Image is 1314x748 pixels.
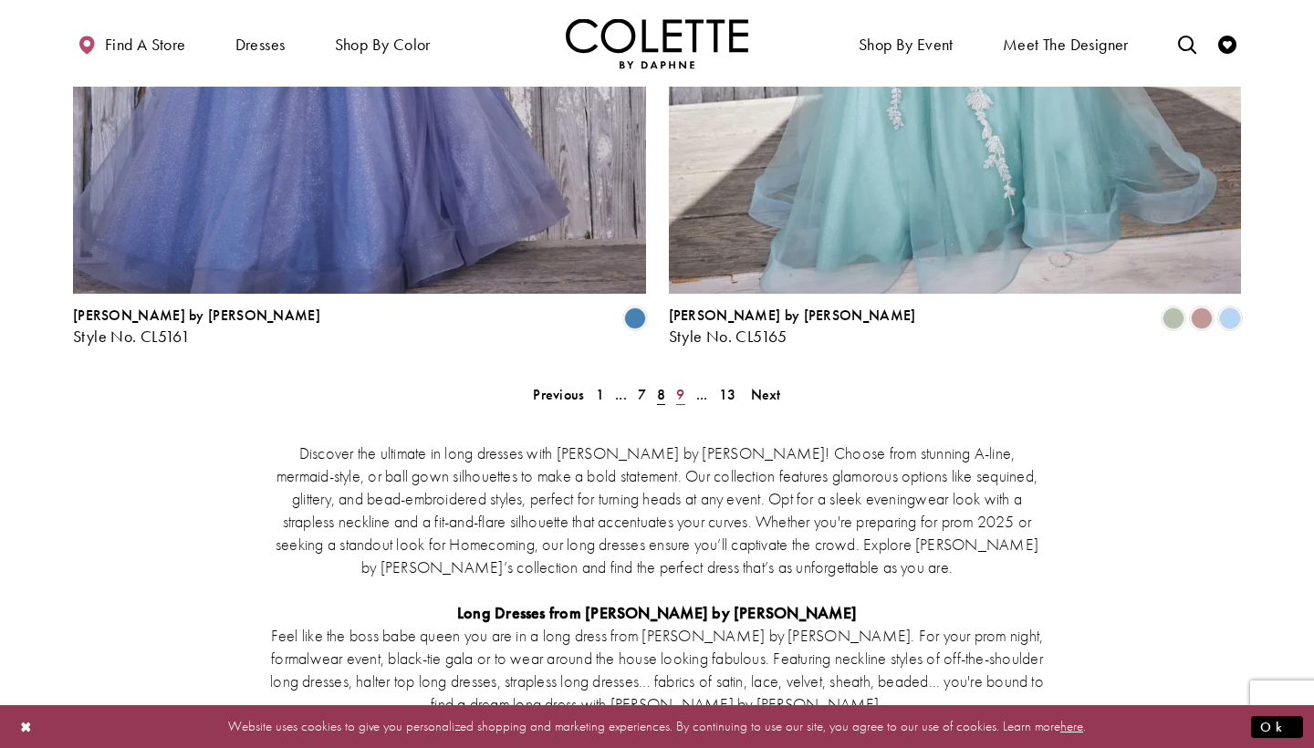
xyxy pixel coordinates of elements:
a: ... [691,381,714,408]
a: ... [610,381,632,408]
p: Website uses cookies to give you personalized shopping and marketing experiences. By continuing t... [131,714,1183,739]
a: Meet the designer [998,18,1133,68]
span: ... [696,385,708,404]
span: 9 [676,385,684,404]
a: Toggle search [1173,18,1201,68]
span: Dresses [235,36,286,54]
span: Find a store [105,36,186,54]
a: Prev Page [527,381,589,408]
span: Shop by color [335,36,431,54]
a: Next Page [746,381,787,408]
span: 8 [657,385,665,404]
span: Shop By Event [854,18,958,68]
a: Find a store [73,18,190,68]
span: Style No. CL5165 [669,326,787,347]
div: Colette by Daphne Style No. CL5161 [73,307,320,346]
a: 7 [632,381,652,408]
strong: Long Dresses from [PERSON_NAME] by [PERSON_NAME] [457,602,857,623]
span: Shop by color [330,18,435,68]
span: Next [751,385,781,404]
a: 9 [671,381,690,408]
a: 13 [714,381,742,408]
i: Periwinkle [1219,307,1241,329]
img: Colette by Daphne [566,18,748,68]
div: Colette by Daphne Style No. CL5165 [669,307,916,346]
span: [PERSON_NAME] by [PERSON_NAME] [73,306,320,325]
span: Style No. CL5161 [73,326,190,347]
i: Sage [1163,307,1184,329]
a: here [1060,717,1083,735]
button: Close Dialog [11,711,42,743]
span: Meet the designer [1003,36,1129,54]
i: Mauve [1191,307,1213,329]
a: 1 [590,381,610,408]
button: Submit Dialog [1251,715,1303,738]
i: Steel Blue [624,307,646,329]
span: Shop By Event [859,36,954,54]
span: 13 [719,385,736,404]
a: Visit Home Page [566,18,748,68]
span: [PERSON_NAME] by [PERSON_NAME] [669,306,916,325]
span: 7 [638,385,646,404]
span: Current page [652,381,671,408]
span: 1 [596,385,604,404]
p: Feel like the boss babe queen you are in a long dress from [PERSON_NAME] by [PERSON_NAME]. For yo... [269,624,1045,715]
a: Check Wishlist [1214,18,1241,68]
p: Discover the ultimate in long dresses with [PERSON_NAME] by [PERSON_NAME]! Choose from stunning A... [269,442,1045,578]
span: ... [615,385,627,404]
span: Dresses [231,18,290,68]
span: Previous [533,385,584,404]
